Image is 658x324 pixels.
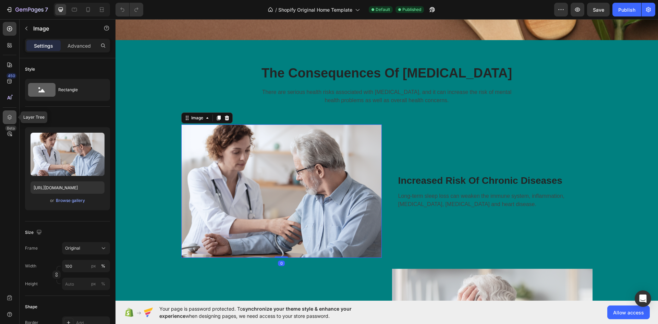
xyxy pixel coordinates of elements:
[31,133,105,176] img: preview-image
[31,181,105,194] input: https://example.com/image.jpg
[89,262,98,270] button: %
[62,260,110,272] input: px%
[159,306,352,319] span: synchronize your theme style & enhance your experience
[25,66,35,72] div: Style
[607,305,650,319] button: Allow access
[91,281,96,287] div: px
[65,245,80,251] span: Original
[5,125,16,131] div: Beta
[275,6,277,13] span: /
[25,228,43,237] div: Size
[3,3,51,16] button: 7
[99,280,107,288] button: px
[278,6,352,13] span: Shopify Original Home Template
[89,280,98,288] button: %
[162,241,169,247] div: 0
[140,69,403,85] p: There are serious health risks associated with [MEDICAL_DATA], and it can increase the risk of me...
[376,7,390,13] span: Default
[34,42,53,49] p: Settings
[58,82,100,98] div: Rectangle
[33,24,92,33] p: Image
[612,3,641,16] button: Publish
[115,3,143,16] div: Undo/Redo
[618,6,635,13] div: Publish
[25,113,49,122] div: Source
[101,263,105,269] div: %
[25,263,36,269] label: Width
[283,154,476,169] p: Increased Risk Of Chronic Diseases
[56,197,85,204] button: Browse gallery
[283,173,476,189] p: Long-term sleep loss can weaken the immune system, inflammation, [MEDICAL_DATA], [MEDICAL_DATA] a...
[635,290,651,307] div: Open Intercom Messenger
[159,305,378,320] span: Your page is password protected. To when designing pages, we need access to your store password.
[587,3,610,16] button: Save
[402,7,421,13] span: Published
[62,278,110,290] input: px%
[68,42,91,49] p: Advanced
[99,262,107,270] button: px
[91,263,96,269] div: px
[613,309,644,316] span: Allow access
[593,7,604,13] span: Save
[45,5,48,14] p: 7
[66,105,266,239] img: Alt Image
[25,245,38,251] label: Frame
[101,281,105,287] div: %
[7,73,16,79] div: 450
[25,304,37,310] div: Shape
[25,281,38,287] label: Height
[115,19,658,301] iframe: Design area
[74,96,89,102] div: Image
[62,242,110,254] button: Original
[50,196,54,205] span: or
